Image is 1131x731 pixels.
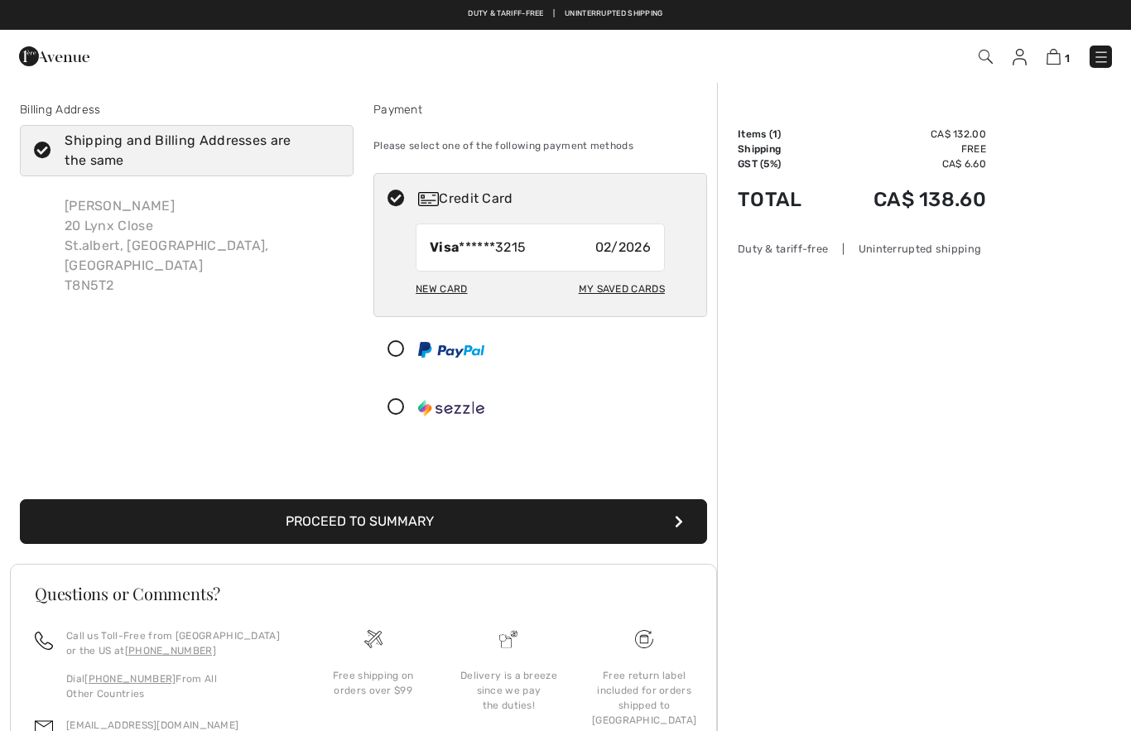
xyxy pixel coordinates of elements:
[738,156,828,171] td: GST (5%)
[828,171,986,228] td: CA$ 138.60
[66,719,238,731] a: [EMAIL_ADDRESS][DOMAIN_NAME]
[738,142,828,156] td: Shipping
[1047,49,1061,65] img: Shopping Bag
[364,630,383,648] img: Free shipping on orders over $99
[1065,52,1070,65] span: 1
[979,50,993,64] img: Search
[84,673,176,685] a: [PHONE_NUMBER]
[66,628,286,658] p: Call us Toll-Free from [GEOGRAPHIC_DATA] or the US at
[20,101,354,118] div: Billing Address
[418,192,439,206] img: Credit Card
[1093,49,1109,65] img: Menu
[595,238,651,257] span: 02/2026
[738,241,986,257] div: Duty & tariff-free | Uninterrupted shipping
[635,630,653,648] img: Free shipping on orders over $99
[19,40,89,73] img: 1ère Avenue
[416,275,467,303] div: New Card
[66,671,286,701] p: Dial From All Other Countries
[738,171,828,228] td: Total
[455,668,564,713] div: Delivery is a breeze since we pay the duties!
[579,275,665,303] div: My Saved Cards
[65,131,329,171] div: Shipping and Billing Addresses are the same
[1013,49,1027,65] img: My Info
[35,632,53,650] img: call
[373,101,707,118] div: Payment
[772,128,777,140] span: 1
[418,189,695,209] div: Credit Card
[35,585,692,602] h3: Questions or Comments?
[828,127,986,142] td: CA$ 132.00
[125,645,216,656] a: [PHONE_NUMBER]
[319,668,428,698] div: Free shipping on orders over $99
[1047,46,1070,66] a: 1
[418,342,484,358] img: PayPal
[430,239,459,255] strong: Visa
[51,183,354,309] div: [PERSON_NAME] 20 Lynx Close St.albert, [GEOGRAPHIC_DATA], [GEOGRAPHIC_DATA] T8N5T2
[828,142,986,156] td: Free
[418,400,484,416] img: Sezzle
[738,127,828,142] td: Items ( )
[19,47,89,63] a: 1ère Avenue
[20,499,707,544] button: Proceed to Summary
[373,125,707,166] div: Please select one of the following payment methods
[828,156,986,171] td: CA$ 6.60
[499,630,517,648] img: Delivery is a breeze since we pay the duties!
